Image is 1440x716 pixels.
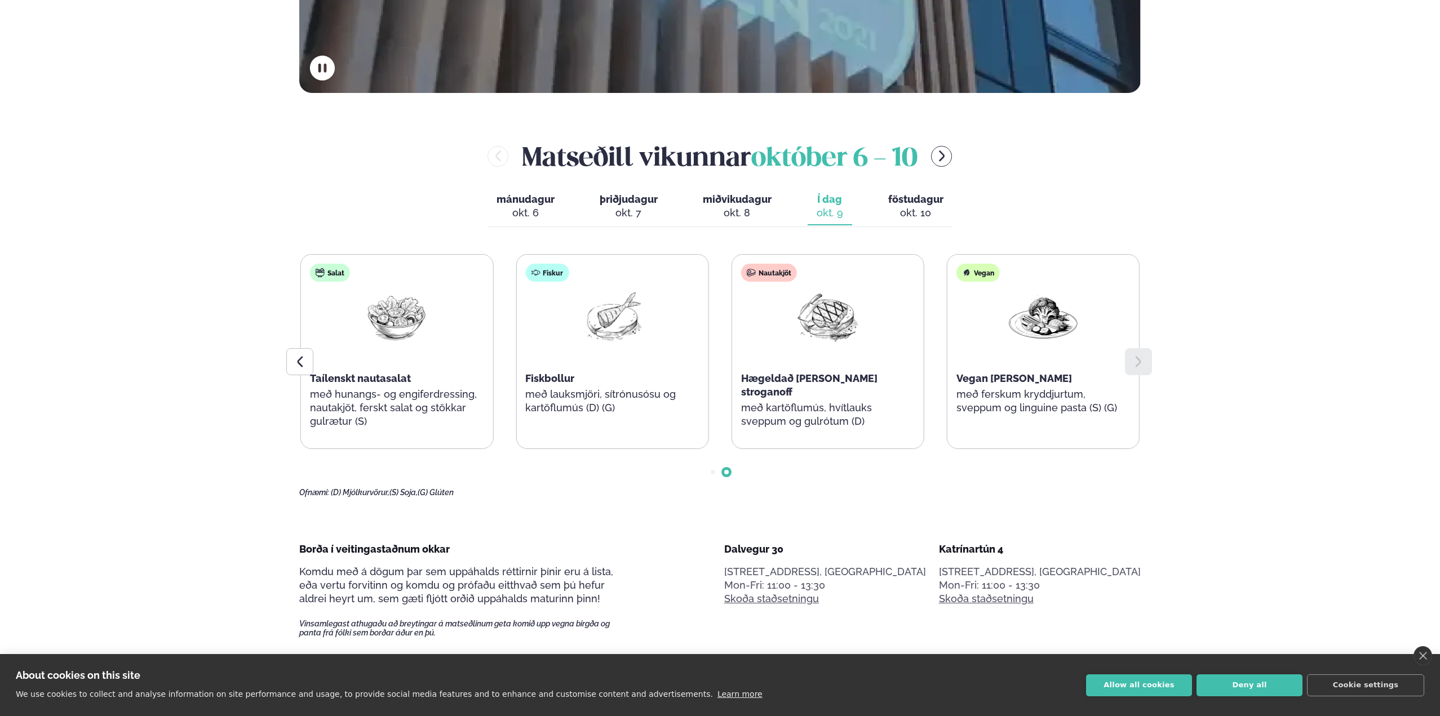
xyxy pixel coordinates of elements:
[310,264,350,282] div: Salat
[310,372,411,384] span: Taílenskt nautasalat
[747,268,756,277] img: beef.svg
[817,193,843,206] span: Í dag
[418,488,454,497] span: (G) Glúten
[931,146,952,167] button: menu-btn-right
[808,188,852,225] button: Í dag okt. 9
[531,268,540,277] img: fish.svg
[724,565,926,579] p: [STREET_ADDRESS], [GEOGRAPHIC_DATA]
[299,543,450,555] span: Borða í veitingastaðnum okkar
[316,268,325,277] img: salad.svg
[1307,674,1424,696] button: Cookie settings
[488,146,508,167] button: menu-btn-left
[703,206,772,220] div: okt. 8
[724,592,819,606] a: Skoða staðsetningu
[16,669,140,681] strong: About cookies on this site
[525,372,574,384] span: Fiskbollur
[741,264,797,282] div: Nautakjöt
[939,592,1034,606] a: Skoða staðsetningu
[488,188,564,225] button: mánudagur okt. 6
[16,690,713,699] p: We use cookies to collect and analyse information on site performance and usage, to provide socia...
[717,690,763,699] a: Learn more
[879,188,952,225] button: föstudagur okt. 10
[361,291,433,343] img: Salad.png
[888,193,943,205] span: föstudagur
[299,619,630,637] span: Vinsamlegast athugaðu að breytingar á matseðlinum geta komið upp vegna birgða og panta frá fólki ...
[724,579,926,592] div: Mon-Fri: 11:00 - 13:30
[888,206,943,220] div: okt. 10
[956,388,1130,415] p: með ferskum kryddjurtum, sveppum og linguine pasta (S) (G)
[1197,674,1302,696] button: Deny all
[299,488,329,497] span: Ofnæmi:
[299,566,613,604] span: Komdu með á dögum þar sem uppáhalds réttirnir þínir eru á lista, eða vertu forvitinn og komdu og ...
[600,193,658,205] span: þriðjudagur
[591,188,667,225] button: þriðjudagur okt. 7
[576,291,648,343] img: Fish.png
[525,264,569,282] div: Fiskur
[724,542,926,556] div: Dalvegur 30
[724,470,729,474] span: Go to slide 2
[962,268,971,277] img: Vegan.svg
[956,264,1000,282] div: Vegan
[1086,674,1192,696] button: Allow all cookies
[939,542,1141,556] div: Katrínartún 4
[600,206,658,220] div: okt. 7
[497,206,555,220] div: okt. 6
[694,188,781,225] button: miðvikudagur okt. 8
[331,488,389,497] span: (D) Mjólkurvörur,
[939,579,1141,592] div: Mon-Fri: 11:00 - 13:30
[741,401,915,428] p: með kartöflumús, hvítlauks sveppum og gulrótum (D)
[751,146,918,171] span: október 6 - 10
[389,488,418,497] span: (S) Soja,
[956,372,1072,384] span: Vegan [PERSON_NAME]
[1414,646,1432,665] a: close
[1007,291,1079,343] img: Vegan.png
[741,372,878,398] span: Hægeldað [PERSON_NAME] stroganoff
[817,206,843,220] div: okt. 9
[525,388,699,415] p: með lauksmjöri, sítrónusósu og kartöflumús (D) (G)
[310,388,484,428] p: með hunangs- og engiferdressing, nautakjöt, ferskt salat og stökkar gulrætur (S)
[711,470,715,474] span: Go to slide 1
[939,565,1141,579] p: [STREET_ADDRESS], [GEOGRAPHIC_DATA]
[522,138,918,175] h2: Matseðill vikunnar
[497,193,555,205] span: mánudagur
[703,193,772,205] span: miðvikudagur
[792,291,864,343] img: Beef-Meat.png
